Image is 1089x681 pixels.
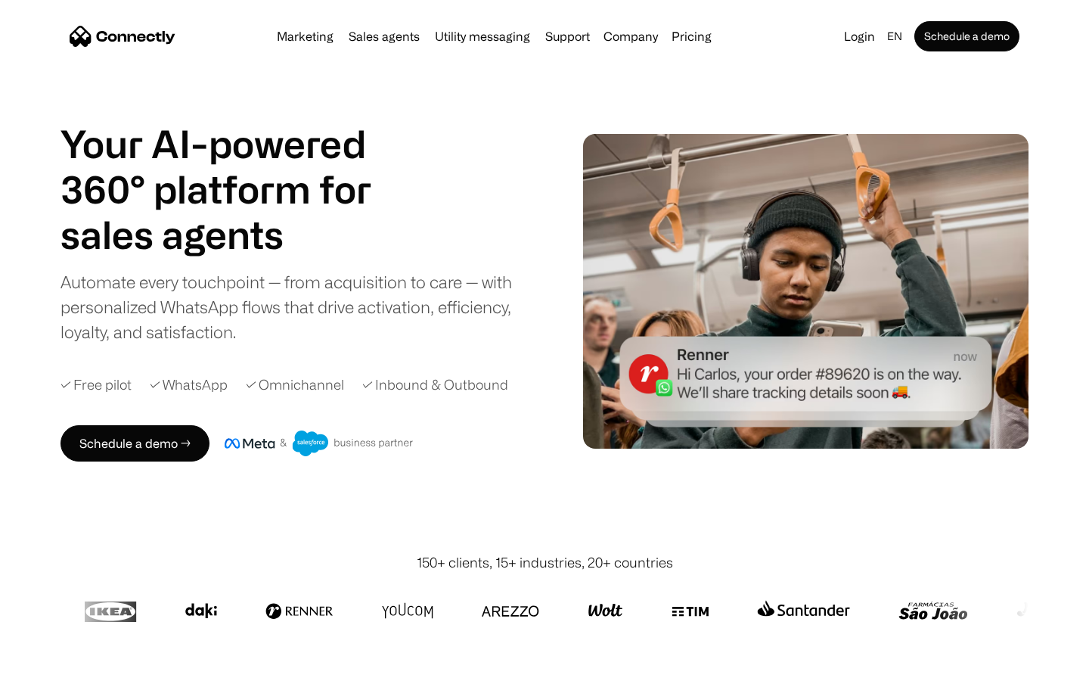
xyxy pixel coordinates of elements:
[150,375,228,395] div: ✓ WhatsApp
[417,552,673,573] div: 150+ clients, 15+ industries, 20+ countries
[539,30,596,42] a: Support
[838,26,881,47] a: Login
[60,212,408,257] h1: sales agents
[343,30,426,42] a: Sales agents
[362,375,508,395] div: ✓ Inbound & Outbound
[271,30,340,42] a: Marketing
[914,21,1019,51] a: Schedule a demo
[60,425,209,462] a: Schedule a demo →
[225,431,414,456] img: Meta and Salesforce business partner badge.
[665,30,718,42] a: Pricing
[603,26,658,47] div: Company
[429,30,536,42] a: Utility messaging
[30,655,91,676] ul: Language list
[60,375,132,395] div: ✓ Free pilot
[15,653,91,676] aside: Language selected: English
[887,26,902,47] div: en
[246,375,344,395] div: ✓ Omnichannel
[60,121,408,212] h1: Your AI-powered 360° platform for
[60,269,537,344] div: Automate every touchpoint — from acquisition to care — with personalized WhatsApp flows that driv...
